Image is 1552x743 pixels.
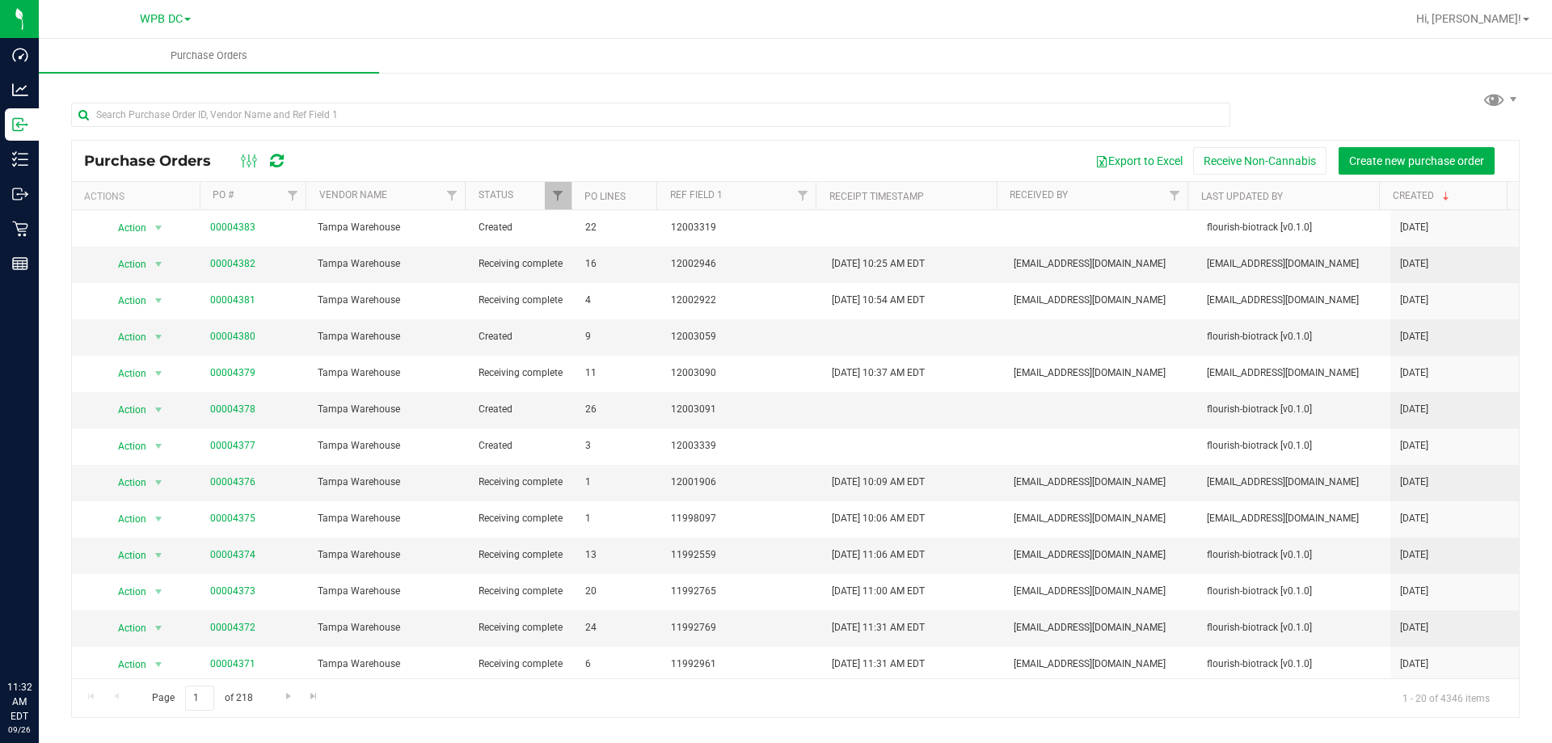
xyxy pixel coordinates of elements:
[585,220,652,235] span: 22
[210,222,255,233] a: 00004383
[479,365,567,381] span: Receiving complete
[1207,656,1381,672] span: flourish-biotrack [v0.1.0]
[1207,329,1381,344] span: flourish-biotrack [v0.1.0]
[318,475,459,490] span: Tampa Warehouse
[12,221,28,237] inline-svg: Retail
[1400,438,1428,454] span: [DATE]
[149,49,269,63] span: Purchase Orders
[1400,475,1428,490] span: [DATE]
[479,475,567,490] span: Receiving complete
[318,656,459,672] span: Tampa Warehouse
[210,367,255,378] a: 00004379
[1400,620,1428,635] span: [DATE]
[1085,147,1193,175] button: Export to Excel
[671,438,812,454] span: 12003339
[12,151,28,167] inline-svg: Inventory
[104,617,148,640] span: Action
[210,549,255,560] a: 00004374
[12,116,28,133] inline-svg: Inbound
[1014,365,1187,381] span: [EMAIL_ADDRESS][DOMAIN_NAME]
[1014,475,1187,490] span: [EMAIL_ADDRESS][DOMAIN_NAME]
[479,511,567,526] span: Receiving complete
[104,508,148,530] span: Action
[12,82,28,98] inline-svg: Analytics
[104,217,148,239] span: Action
[1014,620,1187,635] span: [EMAIL_ADDRESS][DOMAIN_NAME]
[7,724,32,736] p: 09/26
[210,258,255,269] a: 00004382
[318,293,459,308] span: Tampa Warehouse
[832,293,925,308] span: [DATE] 10:54 AM EDT
[832,620,925,635] span: [DATE] 11:31 AM EDT
[148,580,168,603] span: select
[148,653,168,676] span: select
[585,365,652,381] span: 11
[302,686,326,707] a: Go to the last page
[318,511,459,526] span: Tampa Warehouse
[104,544,148,567] span: Action
[479,220,567,235] span: Created
[1400,256,1428,272] span: [DATE]
[319,189,387,201] a: Vendor Name
[585,620,652,635] span: 24
[1014,547,1187,563] span: [EMAIL_ADDRESS][DOMAIN_NAME]
[832,584,925,599] span: [DATE] 11:00 AM EDT
[585,402,652,417] span: 26
[585,584,652,599] span: 20
[1393,190,1453,201] a: Created
[438,182,465,209] a: Filter
[829,191,924,202] a: Receipt Timestamp
[479,293,567,308] span: Receiving complete
[584,191,626,202] a: PO Lines
[12,255,28,272] inline-svg: Reports
[318,220,459,235] span: Tampa Warehouse
[671,329,812,344] span: 12003059
[1207,256,1381,272] span: [EMAIL_ADDRESS][DOMAIN_NAME]
[1207,511,1381,526] span: [EMAIL_ADDRESS][DOMAIN_NAME]
[104,435,148,458] span: Action
[832,475,925,490] span: [DATE] 10:09 AM EDT
[148,253,168,276] span: select
[1014,511,1187,526] span: [EMAIL_ADDRESS][DOMAIN_NAME]
[104,289,148,312] span: Action
[832,547,925,563] span: [DATE] 11:06 AM EDT
[210,440,255,451] a: 00004377
[479,620,567,635] span: Receiving complete
[1010,189,1068,201] a: Received By
[832,256,925,272] span: [DATE] 10:25 AM EDT
[318,365,459,381] span: Tampa Warehouse
[318,620,459,635] span: Tampa Warehouse
[832,365,925,381] span: [DATE] 10:37 AM EDT
[1400,293,1428,308] span: [DATE]
[671,365,812,381] span: 12003090
[832,656,925,672] span: [DATE] 11:31 AM EDT
[210,331,255,342] a: 00004380
[479,547,567,563] span: Receiving complete
[671,402,812,417] span: 12003091
[84,191,193,202] div: Actions
[148,435,168,458] span: select
[1207,220,1381,235] span: flourish-biotrack [v0.1.0]
[1201,191,1283,202] a: Last Updated By
[104,326,148,348] span: Action
[1400,547,1428,563] span: [DATE]
[545,182,571,209] a: Filter
[210,513,255,524] a: 00004375
[318,547,459,563] span: Tampa Warehouse
[671,293,812,308] span: 12002922
[1416,12,1521,25] span: Hi, [PERSON_NAME]!
[1207,293,1381,308] span: [EMAIL_ADDRESS][DOMAIN_NAME]
[104,471,148,494] span: Action
[1014,656,1187,672] span: [EMAIL_ADDRESS][DOMAIN_NAME]
[210,658,255,669] a: 00004371
[7,680,32,724] p: 11:32 AM EDT
[671,584,812,599] span: 11992765
[276,686,300,707] a: Go to the next page
[318,584,459,599] span: Tampa Warehouse
[1207,365,1381,381] span: [EMAIL_ADDRESS][DOMAIN_NAME]
[1207,620,1381,635] span: flourish-biotrack [v0.1.0]
[138,686,266,711] span: Page of 218
[210,622,255,633] a: 00004372
[210,403,255,415] a: 00004378
[479,402,567,417] span: Created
